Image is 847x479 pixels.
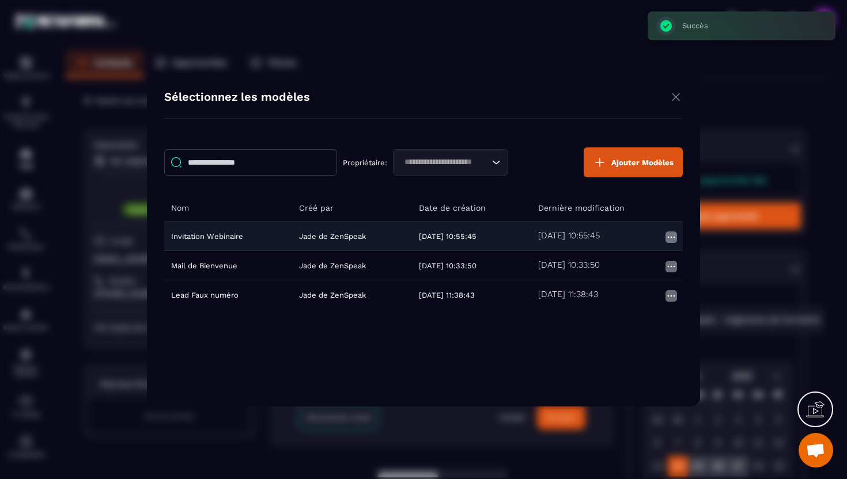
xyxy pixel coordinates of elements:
[412,280,532,310] td: [DATE] 11:38:43
[584,147,683,177] button: Ajouter Modèles
[593,155,607,169] img: plus
[412,222,532,251] td: [DATE] 10:55:45
[538,289,598,301] h5: [DATE] 11:38:43
[412,195,532,222] th: Date de création
[531,195,683,222] th: Dernière modification
[164,222,292,251] td: Invitation Webinaire
[292,280,412,310] td: Jade de ZenSpeak
[164,90,310,107] h4: Sélectionnez les modèles
[664,230,678,244] img: more icon
[164,251,292,280] td: Mail de Bienvenue
[664,289,678,303] img: more icon
[538,230,600,242] h5: [DATE] 10:55:45
[164,195,292,222] th: Nom
[292,195,412,222] th: Créé par
[393,149,508,176] div: Search for option
[164,280,292,310] td: Lead Faux numéro
[292,251,412,280] td: Jade de ZenSpeak
[669,90,683,104] img: close
[799,433,833,467] div: Ouvrir le chat
[400,156,489,169] input: Search for option
[343,158,387,167] p: Propriétaire:
[412,251,532,280] td: [DATE] 10:33:50
[538,260,600,271] h5: [DATE] 10:33:50
[611,158,674,167] span: Ajouter Modèles
[292,222,412,251] td: Jade de ZenSpeak
[664,260,678,273] img: more icon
